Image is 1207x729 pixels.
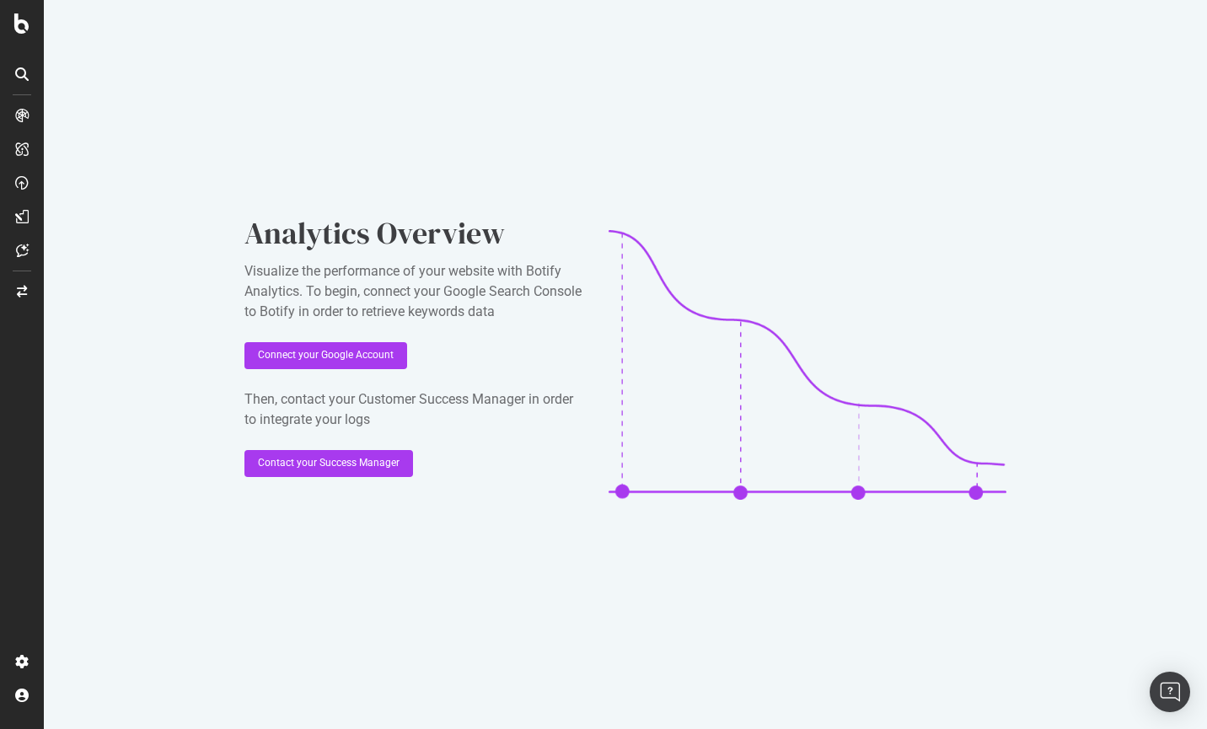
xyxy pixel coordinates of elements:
button: Connect your Google Account [244,342,407,369]
div: Connect your Google Account [258,348,394,362]
div: Visualize the performance of your website with Botify Analytics. To begin, connect your Google Se... [244,261,582,322]
div: Analytics Overview [244,212,582,255]
button: Contact your Success Manager [244,450,413,477]
img: CaL_T18e.png [609,230,1006,500]
div: Then, contact your Customer Success Manager in order to integrate your logs [244,389,582,430]
div: Open Intercom Messenger [1150,672,1190,712]
div: Contact your Success Manager [258,456,400,470]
